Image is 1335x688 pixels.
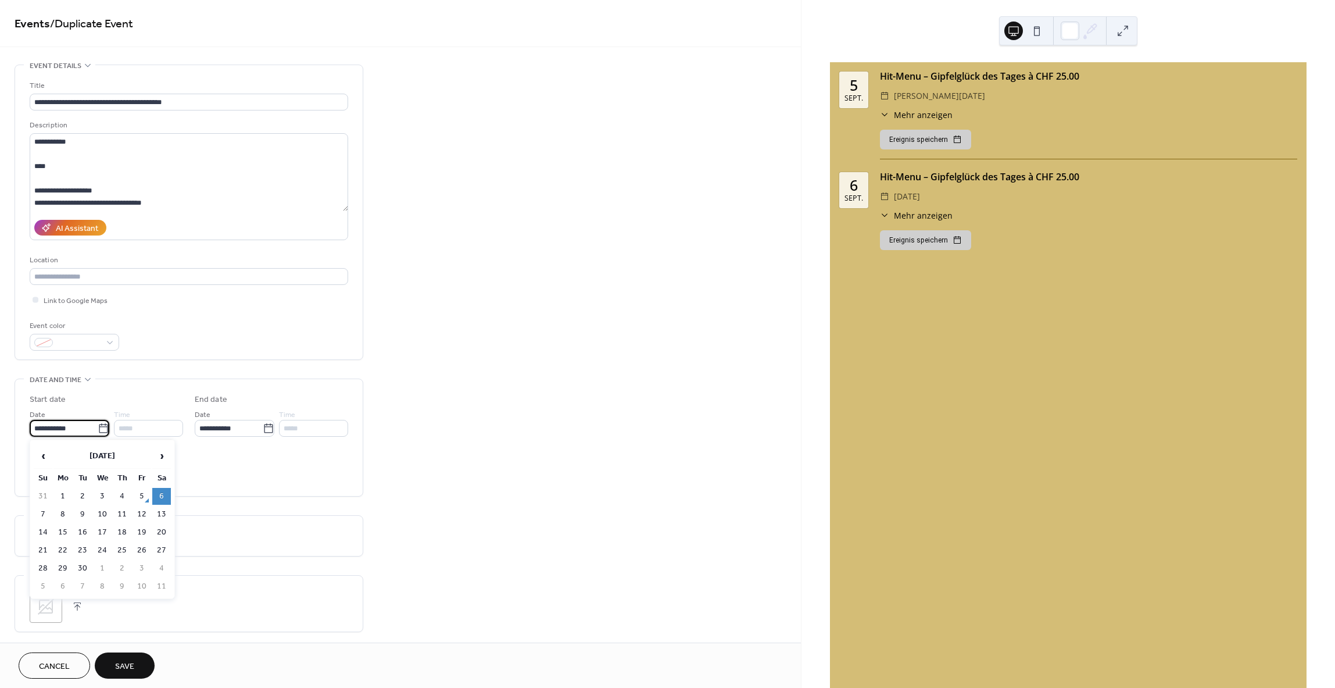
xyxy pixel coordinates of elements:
th: Th [113,470,131,487]
span: ‹ [34,444,52,468]
button: AI Assistant [34,220,106,236]
span: › [153,444,170,468]
td: 10 [93,506,112,523]
span: [DATE] [894,190,920,204]
td: 14 [34,524,52,541]
div: 6 [850,178,858,193]
span: / Duplicate Event [50,13,133,35]
td: 11 [113,506,131,523]
td: 9 [113,578,131,595]
div: Event color [30,320,117,332]
span: Cancel [39,661,70,673]
td: 15 [53,524,72,541]
button: Cancel [19,653,90,679]
span: Date and time [30,374,81,386]
th: Fr [133,470,151,487]
div: Description [30,119,346,131]
span: Save [115,661,134,673]
td: 11 [152,578,171,595]
span: [PERSON_NAME][DATE] [894,89,985,103]
td: 25 [113,542,131,559]
td: 1 [93,560,112,577]
td: 2 [73,488,92,505]
a: Events [15,13,50,35]
td: 27 [152,542,171,559]
span: Time [279,409,295,421]
td: 26 [133,542,151,559]
th: Su [34,470,52,487]
td: 17 [93,524,112,541]
td: 28 [34,560,52,577]
th: Mo [53,470,72,487]
td: 16 [73,524,92,541]
td: 6 [53,578,72,595]
div: ​ [880,89,889,103]
td: 30 [73,560,92,577]
td: 7 [73,578,92,595]
td: 4 [152,560,171,577]
button: ​Mehr anzeigen [880,109,953,121]
td: 5 [133,488,151,505]
td: 9 [73,506,92,523]
span: Mehr anzeigen [894,109,953,121]
span: Date [195,409,210,421]
td: 1 [53,488,72,505]
span: Link to Google Maps [44,295,108,307]
span: Time [114,409,130,421]
td: 29 [53,560,72,577]
td: 23 [73,542,92,559]
th: We [93,470,112,487]
td: 24 [93,542,112,559]
td: 31 [34,488,52,505]
span: Date [30,409,45,421]
td: 21 [34,542,52,559]
td: 3 [133,560,151,577]
div: ; [30,590,62,623]
div: Hit-Menu – Gipfelglück des Tages à CHF 25.00 [880,69,1297,83]
th: Tu [73,470,92,487]
div: Location [30,254,346,266]
td: 22 [53,542,72,559]
div: Sept. [844,195,863,202]
th: [DATE] [53,444,151,469]
td: 4 [113,488,131,505]
span: Event details [30,60,81,72]
td: 5 [34,578,52,595]
div: ​ [880,190,889,204]
div: ​ [880,109,889,121]
button: Save [95,653,155,679]
td: 12 [133,506,151,523]
td: 20 [152,524,171,541]
td: 18 [113,524,131,541]
div: AI Assistant [56,223,98,235]
td: 7 [34,506,52,523]
td: 8 [93,578,112,595]
div: Sept. [844,95,863,102]
td: 2 [113,560,131,577]
td: 13 [152,506,171,523]
div: Start date [30,394,66,406]
th: Sa [152,470,171,487]
td: 3 [93,488,112,505]
span: Mehr anzeigen [894,209,953,222]
td: 19 [133,524,151,541]
div: Title [30,80,346,92]
div: 5 [850,78,858,92]
div: ​ [880,209,889,222]
div: Hit-Menu – Gipfelglück des Tages à CHF 25.00 [880,170,1297,184]
td: 8 [53,506,72,523]
button: Ereignis speichern [880,130,971,149]
button: ​Mehr anzeigen [880,209,953,222]
td: 10 [133,578,151,595]
div: End date [195,394,227,406]
td: 6 [152,488,171,505]
button: Ereignis speichern [880,230,971,250]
